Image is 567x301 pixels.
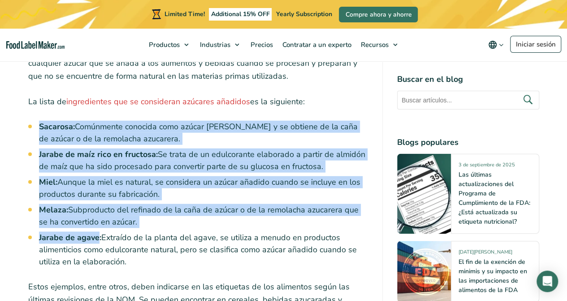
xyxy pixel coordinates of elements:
li: Aunque la miel es natural, se considera un azúcar añadido cuando se incluye en los productos dura... [39,176,368,200]
span: [DATE][PERSON_NAME] [459,249,512,259]
li: Se trata de un edulcorante elaborado a partir de almidón de maíz que ha sido procesado para conve... [39,148,368,173]
div: Open Intercom Messenger [537,271,558,292]
a: ingredientes que se consideran azúcares añadidos [66,96,250,107]
span: Precios [248,40,274,49]
strong: Jarabe de agave: [39,232,101,243]
strong: Melaza: [39,204,68,215]
strong: Jarabe de maíz rico en fructosa: [39,149,158,160]
a: Las últimas actualizaciones del Programa de Cumplimiento de la FDA: ¿Está actualizada su etiqueta... [459,170,530,226]
strong: Miel: [39,177,57,187]
span: Yearly Subscription [276,10,332,18]
span: Contratar a un experto [280,40,352,49]
a: Recursos [356,29,402,61]
li: Comúnmente conocida como azúcar [PERSON_NAME] y se obtiene de la caña de azúcar o de la remolacha... [39,121,368,145]
span: Additional 15% OFF [209,8,272,21]
p: La lista de es la siguiente: [28,95,368,108]
li: Subproducto del refinado de la caña de azúcar o de la remolacha azucarera que se ha convertido en... [39,204,368,228]
span: Productos [146,40,181,49]
strong: Sacarosa: [39,121,75,132]
button: Change language [482,36,510,54]
a: Industrias [195,29,244,61]
a: Compre ahora y ahorre [339,7,418,22]
span: Industrias [197,40,231,49]
span: Limited Time! [164,10,205,18]
a: Iniciar sesión [510,36,561,53]
span: 3 de septiembre de 2025 [459,161,515,172]
a: El fin de la exención de minimis y su impacto en las importaciones de alimentos de la FDA [459,258,527,294]
li: Extraído de la planta del agave, se utiliza a menudo en productos alimenticios como edulcorante n... [39,232,368,268]
span: Recursos [358,40,390,49]
a: Productos [144,29,193,61]
p: Según la normativa mexicana vigente, la definición de " se refiere a cualquier azúcar que se añad... [28,44,368,83]
h4: Blogs populares [397,136,539,148]
a: Precios [246,29,276,61]
h4: Buscar en el blog [397,73,539,85]
a: Contratar a un experto [278,29,354,61]
input: Buscar artículos... [397,91,539,110]
a: Food Label Maker homepage [6,41,65,49]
